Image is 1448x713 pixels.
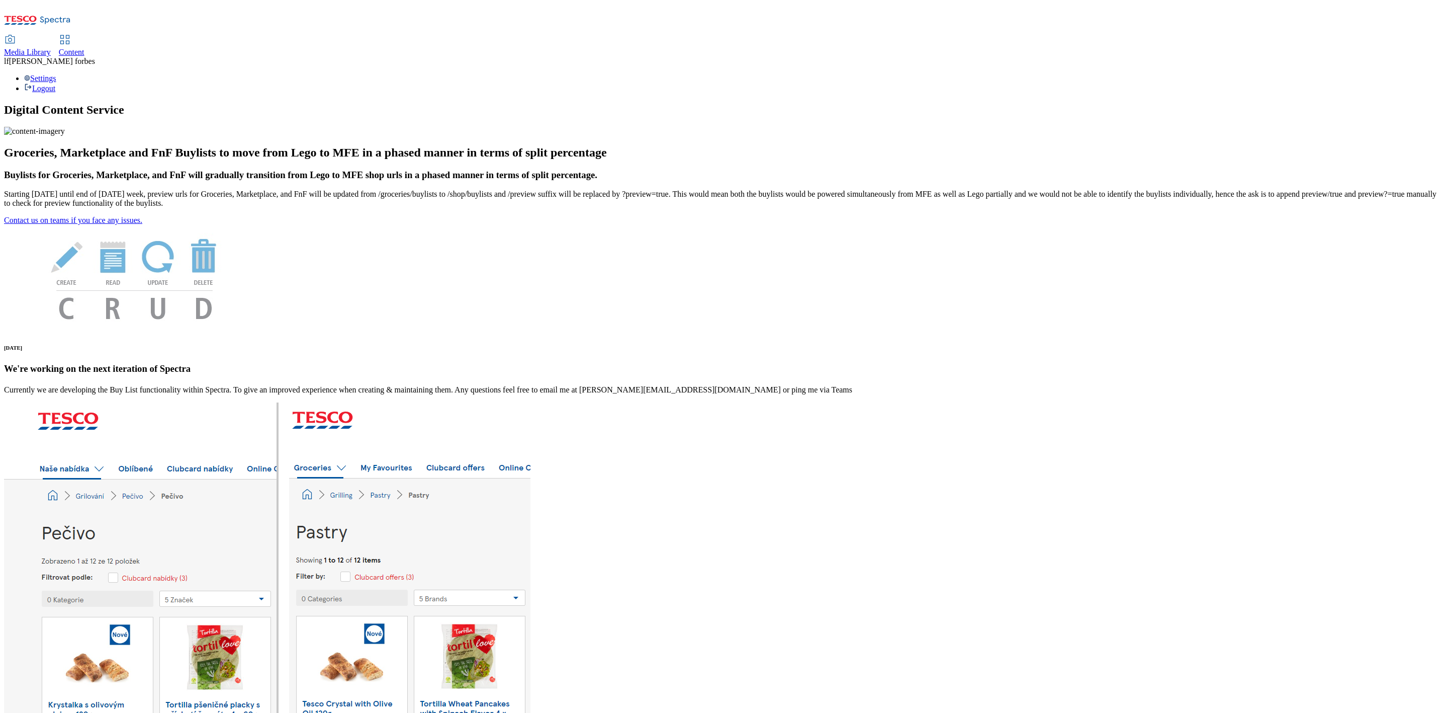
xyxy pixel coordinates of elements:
a: Contact us on teams if you face any issues. [4,216,142,224]
a: Logout [24,84,55,93]
h2: Groceries, Marketplace and FnF Buylists to move from Lego to MFE in a phased manner in terms of s... [4,146,1444,160]
p: Starting [DATE] until end of [DATE] week, preview urls for Groceries, Marketplace, and FnF will b... [4,190,1444,208]
img: content-imagery [4,127,65,136]
p: Currently we are developing the Buy List functionality within Spectra. To give an improved experi... [4,385,1444,394]
h6: [DATE] [4,345,1444,351]
span: [PERSON_NAME] forbes [9,57,95,65]
img: News Image [4,225,265,330]
a: Settings [24,74,56,83]
a: Media Library [4,36,51,57]
h3: Buylists for Groceries, Marketplace, and FnF will gradually transition from Lego to MFE shop urls... [4,170,1444,181]
span: Content [59,48,84,56]
a: Content [59,36,84,57]
span: lf [4,57,9,65]
h3: We're working on the next iteration of Spectra [4,363,1444,374]
h1: Digital Content Service [4,103,1444,117]
span: Media Library [4,48,51,56]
